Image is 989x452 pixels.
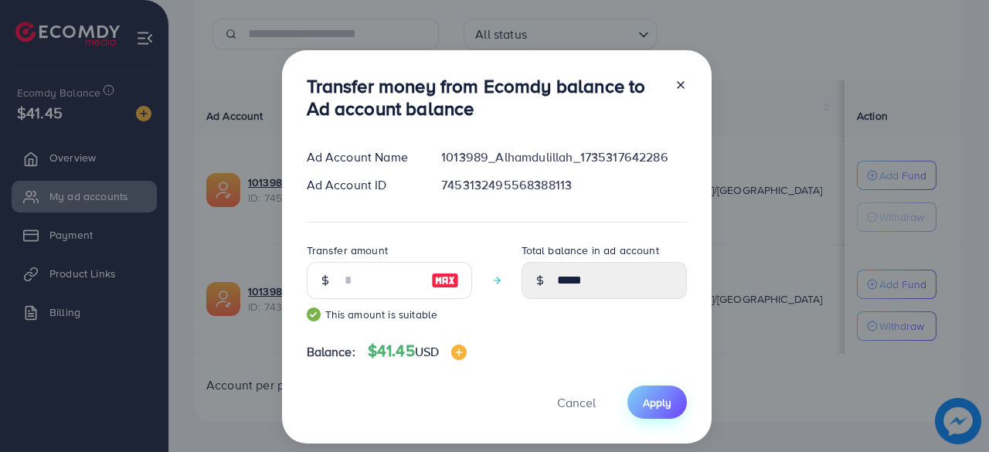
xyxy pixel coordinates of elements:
button: Cancel [538,386,615,419]
span: Cancel [557,394,596,411]
div: Ad Account ID [294,176,430,194]
div: Ad Account Name [294,148,430,166]
span: Apply [643,395,671,410]
label: Transfer amount [307,243,388,258]
small: This amount is suitable [307,307,472,322]
button: Apply [627,386,687,419]
img: guide [307,308,321,321]
h3: Transfer money from Ecomdy balance to Ad account balance [307,75,662,120]
span: Balance: [307,343,355,361]
img: image [431,271,459,290]
label: Total balance in ad account [522,243,659,258]
div: 1013989_Alhamdulillah_1735317642286 [429,148,698,166]
h4: $41.45 [368,342,467,361]
span: USD [415,343,439,360]
div: 7453132495568388113 [429,176,698,194]
img: image [451,345,467,360]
